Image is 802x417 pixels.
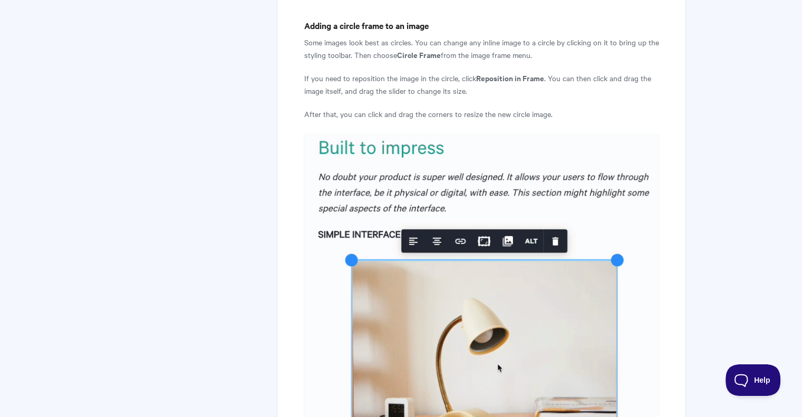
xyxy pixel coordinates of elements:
strong: Reposition in Frame [476,72,544,83]
p: After that, you can click and drag the corners to resize the new circle image. [304,108,659,120]
h4: Adding a circle frame to an image [304,19,659,32]
iframe: Toggle Customer Support [726,364,781,396]
p: If you need to reposition the image in the circle, click . You can then click and drag the image ... [304,72,659,97]
strong: Circle Frame [397,49,440,60]
p: Some images look best as circles. You can change any inline image to a circle by clicking on it t... [304,36,659,61]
